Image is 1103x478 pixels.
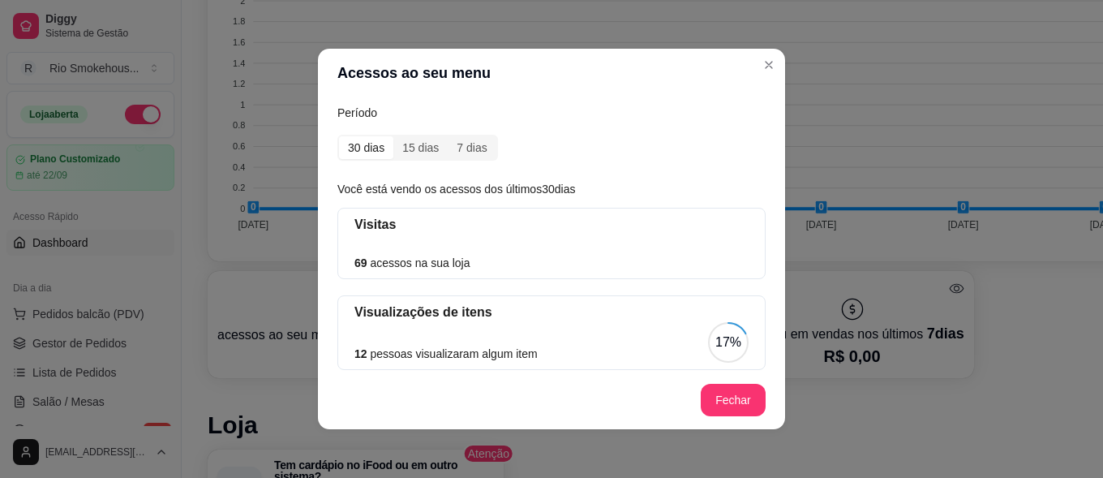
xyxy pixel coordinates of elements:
[701,384,766,416] button: Fechar
[715,333,741,352] div: 17%
[756,52,782,78] button: Close
[339,136,393,159] div: 30 dias
[448,136,496,159] div: 7 dias
[354,254,470,272] article: acessos na sua loja
[337,180,766,198] article: Você está vendo os acessos dos últimos 30 dias
[337,104,766,122] article: Período
[354,256,367,269] span: 69
[318,49,785,97] header: Acessos ao seu menu
[354,347,367,360] span: 12
[354,215,749,235] article: Visitas
[354,303,749,322] article: Visualizações de itens
[393,136,448,159] div: 15 dias
[354,345,538,363] article: pessoas visualizaram algum item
